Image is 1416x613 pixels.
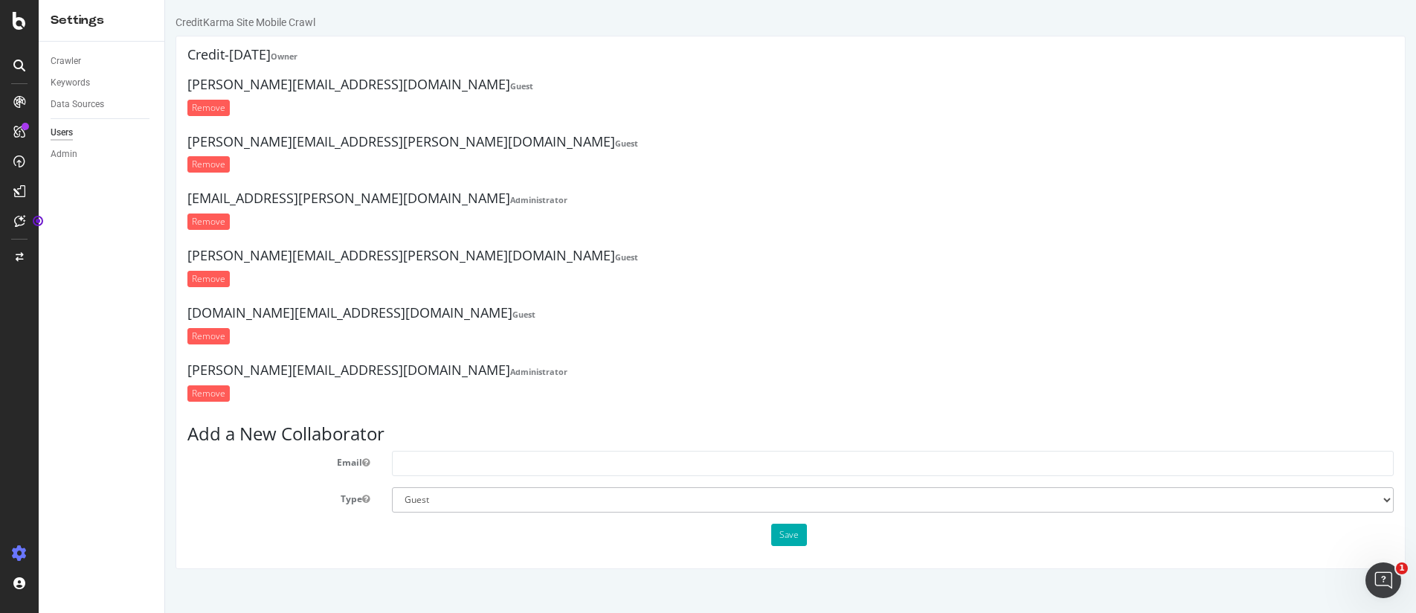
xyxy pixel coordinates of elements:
h4: [PERSON_NAME][EMAIL_ADDRESS][PERSON_NAME][DOMAIN_NAME] [22,135,1229,150]
div: Keywords [51,75,90,91]
button: Save [606,524,642,546]
button: Type [197,492,205,505]
input: Remove [22,214,65,230]
strong: Guest [450,138,473,149]
a: Users [51,125,154,141]
div: Crawler [51,54,81,69]
a: Data Sources [51,97,154,112]
input: Remove [22,385,65,402]
label: Email [11,451,216,469]
strong: Owner [106,51,132,62]
h4: [DOMAIN_NAME][EMAIL_ADDRESS][DOMAIN_NAME] [22,306,1229,321]
h4: [PERSON_NAME][EMAIL_ADDRESS][DOMAIN_NAME] [22,77,1229,92]
strong: Guest [345,80,368,92]
h4: [PERSON_NAME][EMAIL_ADDRESS][DOMAIN_NAME] [22,363,1229,378]
div: Tooltip anchor [31,214,45,228]
span: 1 [1396,562,1408,574]
h3: Add a New Collaborator [22,424,1229,443]
input: Remove [22,271,65,287]
h4: Credit-[DATE] [22,48,1229,62]
input: Remove [22,156,65,173]
input: Remove [22,328,65,344]
a: Admin [51,147,154,162]
button: Email [197,456,205,469]
strong: Administrator [345,194,402,205]
strong: Administrator [345,366,402,377]
a: Keywords [51,75,154,91]
label: Type [11,487,216,505]
strong: Guest [450,251,473,263]
div: Users [51,125,73,141]
div: CreditKarma Site Mobile Crawl [10,15,150,30]
input: Remove [22,100,65,116]
a: Crawler [51,54,154,69]
div: Settings [51,12,152,29]
strong: Guest [347,309,370,320]
h4: [EMAIL_ADDRESS][PERSON_NAME][DOMAIN_NAME] [22,191,1229,206]
iframe: Intercom live chat [1365,562,1401,598]
div: Data Sources [51,97,104,112]
div: Admin [51,147,77,162]
h4: [PERSON_NAME][EMAIL_ADDRESS][PERSON_NAME][DOMAIN_NAME] [22,248,1229,263]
